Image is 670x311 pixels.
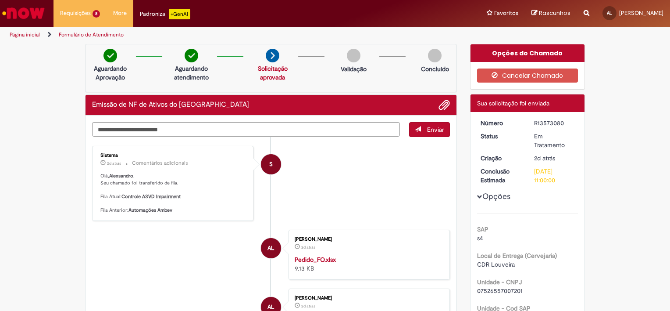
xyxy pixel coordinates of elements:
span: Favoritos [494,9,518,18]
img: ServiceNow [1,4,46,22]
span: 2d atrás [534,154,555,162]
p: Concluído [421,65,449,73]
button: Cancelar Chamado [477,69,578,83]
b: Unidade - CNPJ [477,278,522,286]
div: 27/09/2025 13:33:32 [534,154,575,163]
span: 8 [93,10,100,18]
span: s4 [477,234,483,242]
b: Controle ASVD Impairment [121,193,181,200]
span: Enviar [427,126,444,134]
span: CDR Louveira [477,260,515,268]
div: 9.13 KB [295,255,441,273]
img: img-circle-grey.png [347,49,360,62]
span: 2d atrás [301,304,315,309]
b: Automações Ambev [128,207,172,213]
span: 07526557007201 [477,287,523,295]
span: 2d atrás [107,161,121,166]
div: Opções do Chamado [470,44,585,62]
b: Local de Entrega (Cervejaria) [477,252,557,260]
textarea: Digite sua mensagem aqui... [92,122,400,137]
a: Rascunhos [531,9,570,18]
a: Formulário de Atendimento [59,31,124,38]
p: Aguardando Aprovação [89,64,132,82]
span: Rascunhos [539,9,570,17]
span: Sua solicitação foi enviada [477,99,549,107]
img: check-circle-green.png [185,49,198,62]
span: 2d atrás [301,245,315,250]
a: Solicitação aprovada [258,65,288,81]
div: [DATE] 11:00:00 [534,167,575,184]
p: Olá, , Seu chamado foi transferido de fila. Fila Atual: Fila Anterior: [100,173,246,214]
img: check-circle-green.png [103,49,117,62]
dt: Número [474,119,528,127]
dt: Criação [474,154,528,163]
div: [PERSON_NAME] [295,237,441,242]
a: Página inicial [10,31,40,38]
time: 27/09/2025 13:31:16 [301,304,315,309]
p: +GenAi [169,9,190,19]
img: img-circle-grey.png [428,49,442,62]
span: AL [267,238,274,259]
b: Alexsandro [109,173,133,179]
div: R13573080 [534,119,575,127]
span: S [269,154,273,175]
span: AL [607,10,612,16]
span: [PERSON_NAME] [619,9,663,17]
dt: Status [474,132,528,141]
button: Enviar [409,122,450,137]
div: Sistema [100,153,246,158]
b: SAP [477,225,488,233]
div: Em Tratamento [534,132,575,149]
small: Comentários adicionais [132,159,188,167]
div: System [261,154,281,174]
p: Aguardando atendimento [170,64,213,82]
dt: Conclusão Estimada [474,167,528,184]
ul: Trilhas de página [7,27,440,43]
a: Pedido_FO.xlsx [295,256,336,264]
div: Padroniza [140,9,190,19]
div: Alexsandro dos Santos Lopes [261,238,281,258]
time: 27/09/2025 13:33:32 [534,154,555,162]
p: Validação [341,65,367,73]
button: Adicionar anexos [438,99,450,111]
span: More [113,9,127,18]
img: arrow-next.png [266,49,279,62]
span: Requisições [60,9,91,18]
div: [PERSON_NAME] [295,296,441,301]
time: 27/09/2025 13:31:40 [301,245,315,250]
time: 27/09/2025 13:33:35 [107,161,121,166]
h2: Emissão de NF de Ativos do ASVD Histórico de tíquete [92,101,249,109]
